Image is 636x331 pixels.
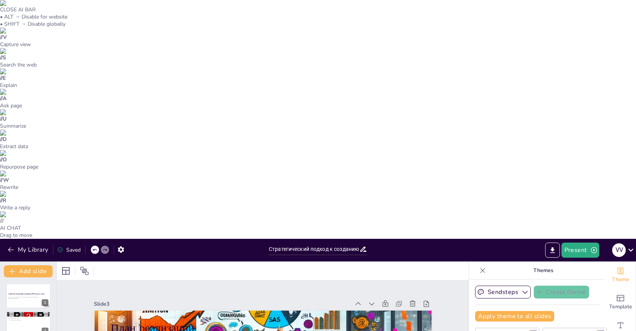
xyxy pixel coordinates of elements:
[475,311,554,322] button: Apply theme to all slides
[80,266,89,275] span: Position
[8,319,48,320] p: Долгосрочные отношения
[609,303,632,311] span: Template
[8,297,48,298] p: От идеи до масштабирования: системный подход к завоеванию рынка
[605,261,636,289] div: Change the overall theme
[612,275,629,284] span: Theme
[8,316,48,318] p: Коммерческая функция
[8,293,45,295] strong: Стратегия построения и развития B2B-отдела с нуля
[534,286,589,299] button: Create theme
[8,318,48,319] p: Решение бизнес-задач
[4,265,53,277] button: Add slide
[605,289,636,316] div: Add ready made slides
[545,243,560,258] button: Export to PowerPoint
[6,283,51,308] div: 1
[8,298,48,300] p: Generated with [URL]
[489,261,598,280] p: Themes
[269,244,359,255] input: Insert title
[475,286,531,299] button: Sendsteps
[561,243,599,258] button: Present
[6,244,51,256] button: My Library
[42,299,48,306] div: 1
[612,243,626,257] div: V V
[57,246,81,254] div: Saved
[60,265,72,277] div: Layout
[8,313,48,315] p: Что мы строим? Не отдел продаж, а коммерческую функцию
[612,243,626,258] button: V V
